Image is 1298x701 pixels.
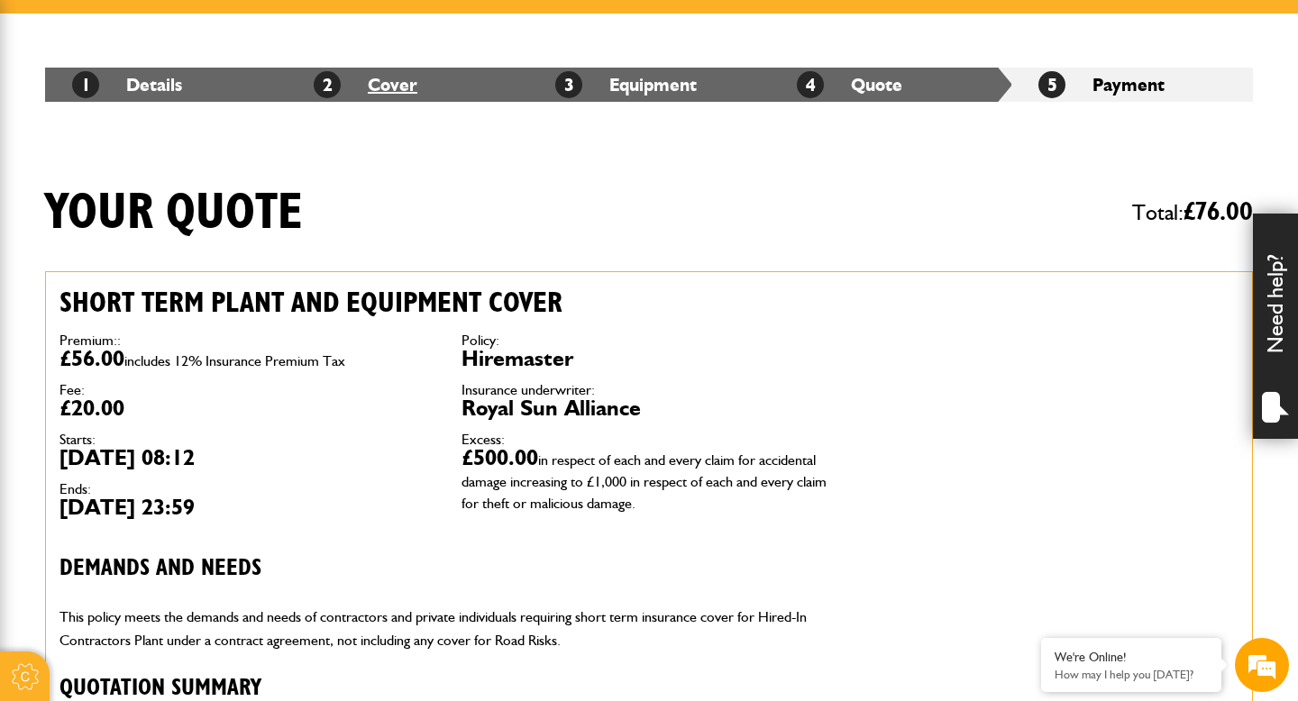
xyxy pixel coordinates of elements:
[245,555,327,579] em: Start Chat
[59,482,434,496] dt: Ends:
[45,183,303,243] h1: Your quote
[314,74,417,96] a: 2Cover
[124,352,345,369] span: includes 12% Insurance Premium Tax
[462,348,836,369] dd: Hiremaster
[59,447,434,469] dd: [DATE] 08:12
[23,167,329,206] input: Enter your last name
[59,432,434,447] dt: Starts:
[1132,192,1253,233] span: Total:
[72,71,99,98] span: 1
[94,101,303,124] div: Chat with us now
[59,605,836,651] p: This policy meets the demands and needs of contractors and private individuals requiring short te...
[462,397,836,419] dd: Royal Sun Alliance
[31,100,76,125] img: d_20077148190_company_1631870298795_20077148190
[72,74,182,96] a: 1Details
[59,397,434,419] dd: £20.00
[1184,199,1253,225] span: £
[23,220,329,259] input: Enter your email address
[296,9,339,52] div: Minimize live chat window
[462,333,836,348] dt: Policy:
[462,432,836,447] dt: Excess:
[23,326,329,540] textarea: Type your message and hit 'Enter'
[59,286,836,320] h2: Short term plant and equipment cover
[1055,668,1208,681] p: How may I help you today?
[59,383,434,397] dt: Fee:
[555,71,582,98] span: 3
[23,273,329,313] input: Enter your phone number
[1195,199,1253,225] span: 76.00
[1038,71,1065,98] span: 5
[462,447,836,512] dd: £500.00
[462,383,836,397] dt: Insurance underwriter:
[770,68,1011,102] li: Quote
[555,74,697,96] a: 3Equipment
[462,451,827,512] span: in respect of each and every claim for accidental damage increasing to £1,000 in respect of each ...
[1011,68,1253,102] li: Payment
[314,71,341,98] span: 2
[59,555,836,583] h3: Demands and needs
[59,333,434,348] dt: Premium::
[1055,650,1208,665] div: We're Online!
[797,71,824,98] span: 4
[59,496,434,518] dd: [DATE] 23:59
[59,348,434,369] dd: £56.00
[1253,214,1298,439] div: Need help?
